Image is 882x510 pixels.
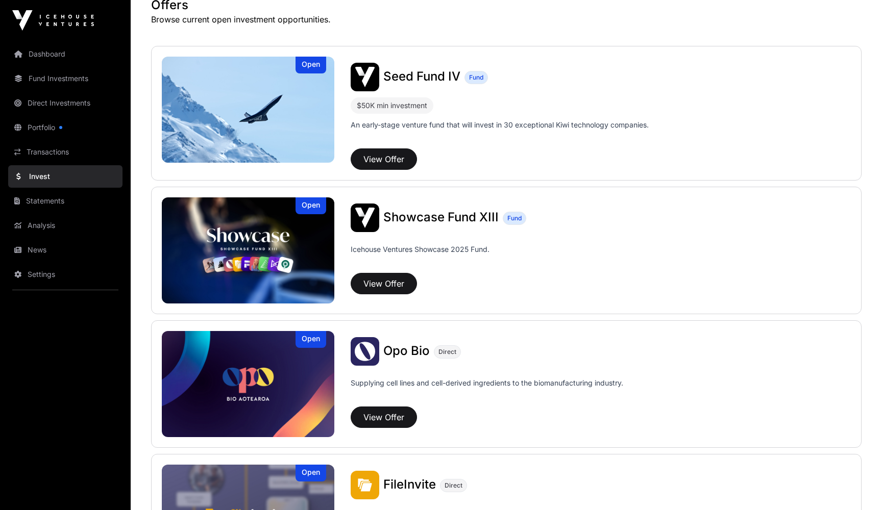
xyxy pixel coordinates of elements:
[162,57,334,163] a: Seed Fund IVOpen
[8,165,122,188] a: Invest
[8,214,122,237] a: Analysis
[831,461,882,510] iframe: Chat Widget
[8,92,122,114] a: Direct Investments
[469,73,483,82] span: Fund
[383,343,430,358] span: Opo Bio
[351,120,649,130] p: An early-stage venture fund that will invest in 30 exceptional Kiwi technology companies.
[8,239,122,261] a: News
[8,116,122,139] a: Portfolio
[445,481,462,490] span: Direct
[162,57,334,163] img: Seed Fund IV
[383,478,436,492] a: FileInvite
[162,197,334,303] a: Showcase Fund XIIIOpen
[12,10,94,31] img: Icehouse Ventures Logo
[383,211,499,224] a: Showcase Fund XIII
[351,406,417,428] button: View Offer
[151,13,862,25] p: Browse current open investment opportunities.
[351,471,379,499] img: FileInvite
[351,148,417,170] button: View Offer
[162,331,334,437] a: Opo BioOpen
[8,67,122,90] a: Fund Investments
[351,63,379,91] img: Seed Fund IV
[383,69,460,84] span: Seed Fund IV
[8,141,122,163] a: Transactions
[351,378,623,388] p: Supplying cell lines and cell-derived ingredients to the biomanufacturing industry.
[351,244,489,254] p: Icehouse Ventures Showcase 2025 Fund.
[296,197,326,214] div: Open
[383,477,436,492] span: FileInvite
[357,99,427,112] div: $50K min investment
[162,331,334,437] img: Opo Bio
[8,263,122,286] a: Settings
[8,43,122,65] a: Dashboard
[383,210,499,224] span: Showcase Fund XIII
[383,345,430,358] a: Opo Bio
[438,348,456,356] span: Direct
[296,331,326,348] div: Open
[296,465,326,481] div: Open
[162,197,334,303] img: Showcase Fund XIII
[351,97,433,114] div: $50K min investment
[383,70,460,84] a: Seed Fund IV
[351,273,417,294] button: View Offer
[351,337,379,366] img: Opo Bio
[507,214,522,222] span: Fund
[296,57,326,73] div: Open
[351,203,379,232] img: Showcase Fund XIII
[8,190,122,212] a: Statements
